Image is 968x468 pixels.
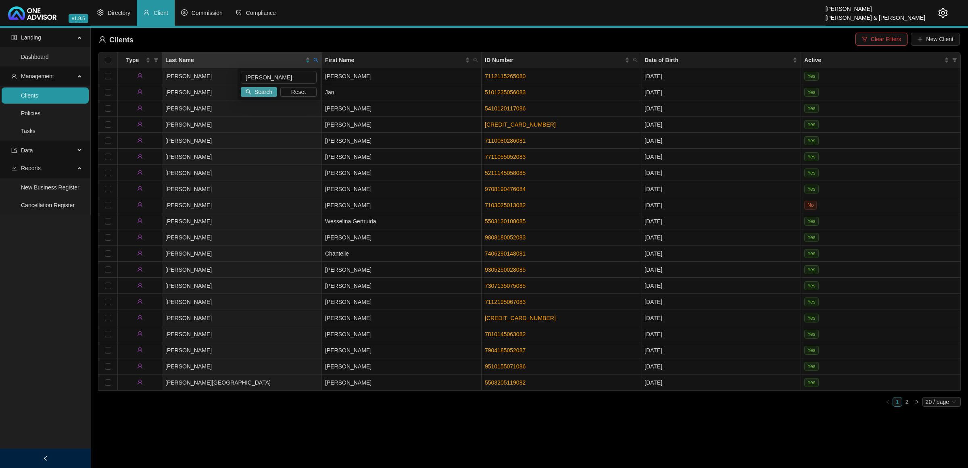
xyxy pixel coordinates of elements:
span: filter [862,36,868,42]
span: First Name [325,56,463,64]
td: [PERSON_NAME] [162,181,322,197]
span: profile [11,35,17,40]
li: 2 [902,397,912,407]
td: [PERSON_NAME] [322,165,482,181]
span: Yes [804,378,819,387]
span: plus [917,36,923,42]
div: [PERSON_NAME] & [PERSON_NAME] [826,11,925,20]
a: 7711055052083 [485,154,526,160]
span: setting [97,9,104,16]
span: dollar [181,9,188,16]
a: 7112195067083 [485,299,526,305]
span: user [137,218,143,224]
td: [DATE] [641,245,801,262]
span: user [143,9,150,16]
span: Clear Filters [871,35,901,44]
span: import [11,148,17,153]
span: Yes [804,362,819,371]
td: [DATE] [641,133,801,149]
a: Policies [21,110,40,116]
span: user [137,299,143,304]
td: [DATE] [641,294,801,310]
td: [DATE] [641,100,801,116]
span: Last Name [165,56,304,64]
td: [DATE] [641,68,801,84]
div: Page Size [922,397,961,407]
button: Search [241,87,277,97]
td: [PERSON_NAME] [162,294,322,310]
span: Compliance [246,10,276,16]
span: user [137,202,143,208]
span: Active [804,56,943,64]
td: [DATE] [641,165,801,181]
span: Commission [192,10,223,16]
span: user [137,186,143,191]
span: Yes [804,265,819,274]
td: [PERSON_NAME] [162,116,322,133]
a: 1 [893,397,902,406]
td: [PERSON_NAME] [162,326,322,342]
span: search [246,89,251,95]
span: Yes [804,233,819,242]
span: user [137,89,143,95]
span: user [99,36,106,43]
td: [DATE] [641,262,801,278]
div: [PERSON_NAME] [826,2,925,11]
td: [PERSON_NAME] [322,181,482,197]
span: right [914,399,919,404]
span: user [137,154,143,159]
span: setting [938,8,948,18]
td: [PERSON_NAME] [162,310,322,326]
td: [PERSON_NAME] [322,197,482,213]
span: user [11,73,17,79]
span: search [473,58,478,62]
td: [PERSON_NAME] [162,278,322,294]
input: Search Last Name [241,71,317,84]
span: v1.9.5 [69,14,88,23]
span: Directory [108,10,130,16]
td: [PERSON_NAME] [322,262,482,278]
td: [PERSON_NAME] [322,149,482,165]
a: 9305250028085 [485,266,526,273]
a: 5211145058085 [485,170,526,176]
span: No [804,201,817,210]
button: right [912,397,922,407]
td: [DATE] [641,374,801,391]
span: user [137,379,143,385]
span: left [43,456,48,461]
th: Date of Birth [641,52,801,68]
a: Clients [21,92,38,99]
td: [PERSON_NAME] [162,133,322,149]
span: left [885,399,890,404]
td: [PERSON_NAME] [322,374,482,391]
td: Jan [322,84,482,100]
td: [PERSON_NAME] [162,197,322,213]
a: Tasks [21,128,35,134]
button: New Client [911,33,960,46]
td: [DATE] [641,213,801,229]
span: user [137,347,143,353]
td: [DATE] [641,229,801,245]
span: Yes [804,281,819,290]
td: [PERSON_NAME] [162,229,322,245]
span: search [312,54,320,66]
th: First Name [322,52,482,68]
td: [DATE] [641,149,801,165]
span: New Client [926,35,953,44]
a: 5503130108085 [485,218,526,225]
span: user [137,137,143,143]
span: user [137,363,143,369]
td: [PERSON_NAME] [162,213,322,229]
span: search [471,54,480,66]
span: Yes [804,88,819,97]
span: Yes [804,314,819,322]
td: [PERSON_NAME] [322,116,482,133]
span: user [137,121,143,127]
span: Date of Birth [645,56,791,64]
span: ID Number [485,56,623,64]
a: Dashboard [21,54,49,60]
td: [PERSON_NAME] [162,84,322,100]
span: search [633,58,638,62]
span: Yes [804,249,819,258]
span: Type [121,56,144,64]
